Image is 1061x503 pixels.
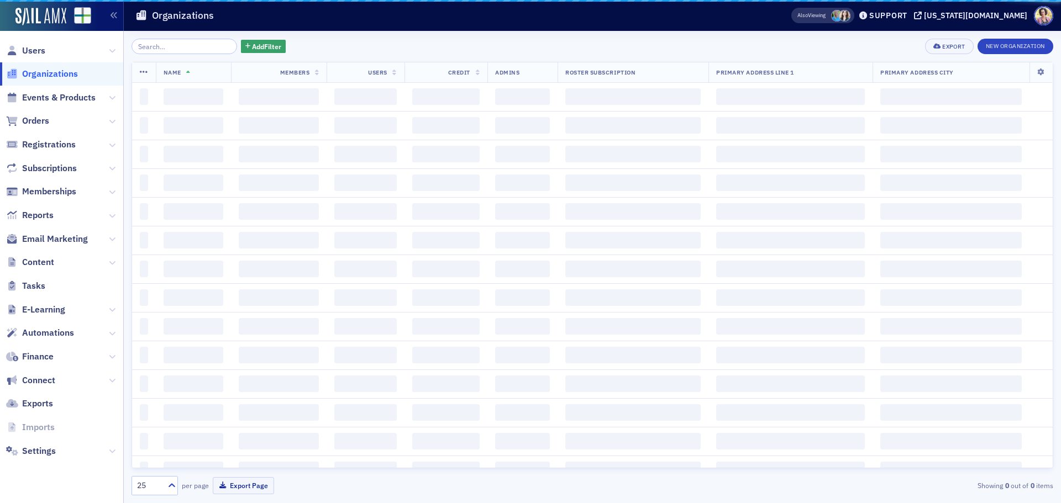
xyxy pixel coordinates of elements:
span: ‌ [239,318,319,335]
span: ‌ [495,289,550,306]
span: ‌ [716,203,865,220]
span: ‌ [164,261,223,277]
span: ‌ [334,347,396,363]
span: ‌ [880,261,1022,277]
span: ‌ [495,117,550,134]
span: ‌ [140,404,148,421]
a: Exports [6,398,53,410]
span: ‌ [880,117,1022,134]
span: ‌ [334,88,396,105]
span: ‌ [716,318,865,335]
span: ‌ [565,146,701,162]
span: ‌ [716,462,865,478]
span: ‌ [164,146,223,162]
span: ‌ [239,146,319,162]
span: ‌ [412,117,480,134]
span: Users [22,45,45,57]
span: ‌ [880,318,1022,335]
span: ‌ [495,146,550,162]
span: ‌ [565,203,701,220]
button: Export [925,39,973,54]
span: ‌ [716,146,865,162]
span: Registrations [22,139,76,151]
span: ‌ [239,462,319,478]
span: ‌ [334,174,396,191]
button: Export Page [213,477,274,494]
span: ‌ [334,462,396,478]
span: Admins [495,68,519,76]
a: View Homepage [66,7,91,26]
span: ‌ [164,318,223,335]
span: ‌ [412,88,480,105]
a: E-Learning [6,304,65,316]
span: Sarah Lowery [839,10,850,22]
div: [US_STATE][DOMAIN_NAME] [924,10,1027,20]
span: ‌ [565,261,701,277]
span: ‌ [716,375,865,392]
span: Name [164,68,181,76]
span: ‌ [495,261,550,277]
span: ‌ [412,261,480,277]
a: Organizations [6,68,78,80]
span: Reports [22,209,54,221]
span: Orders [22,115,49,127]
div: 25 [137,480,161,491]
span: ‌ [565,289,701,306]
span: ‌ [412,404,480,421]
span: ‌ [164,88,223,105]
a: Tasks [6,280,45,292]
span: Credit [448,68,470,76]
span: ‌ [334,375,396,392]
span: Profile [1034,6,1053,25]
a: Email Marketing [6,233,88,245]
span: ‌ [412,462,480,478]
span: Subscriptions [22,162,77,174]
span: Automations [22,327,74,339]
div: Showing out of items [754,480,1053,490]
span: ‌ [140,261,148,277]
span: ‌ [140,375,148,392]
a: Connect [6,374,55,386]
span: ‌ [565,347,701,363]
span: ‌ [140,146,148,162]
span: Settings [22,445,56,457]
span: ‌ [334,117,396,134]
span: ‌ [412,347,480,363]
span: ‌ [716,174,865,191]
span: ‌ [164,375,223,392]
a: Finance [6,351,54,363]
span: ‌ [164,232,223,248]
span: ‌ [716,117,865,134]
span: ‌ [495,347,550,363]
span: ‌ [565,462,701,478]
span: ‌ [880,375,1022,392]
span: ‌ [565,174,701,191]
span: Content [22,256,54,268]
a: Events & Products [6,92,96,104]
span: ‌ [164,117,223,134]
span: Organizations [22,68,78,80]
span: ‌ [140,232,148,248]
button: [US_STATE][DOMAIN_NAME] [914,12,1031,19]
span: ‌ [495,375,550,392]
span: ‌ [239,375,319,392]
span: ‌ [495,433,550,449]
a: Orders [6,115,49,127]
span: E-Learning [22,304,65,316]
span: ‌ [716,404,865,421]
input: Search… [132,39,237,54]
span: ‌ [565,404,701,421]
span: Users [368,68,387,76]
img: SailAMX [15,8,66,25]
span: ‌ [716,347,865,363]
span: ‌ [140,318,148,335]
label: per page [182,480,209,490]
a: Automations [6,327,74,339]
span: Memberships [22,186,76,198]
span: ‌ [880,232,1022,248]
span: ‌ [140,117,148,134]
a: Memberships [6,186,76,198]
span: ‌ [239,88,319,105]
span: ‌ [140,289,148,306]
span: ‌ [412,318,480,335]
